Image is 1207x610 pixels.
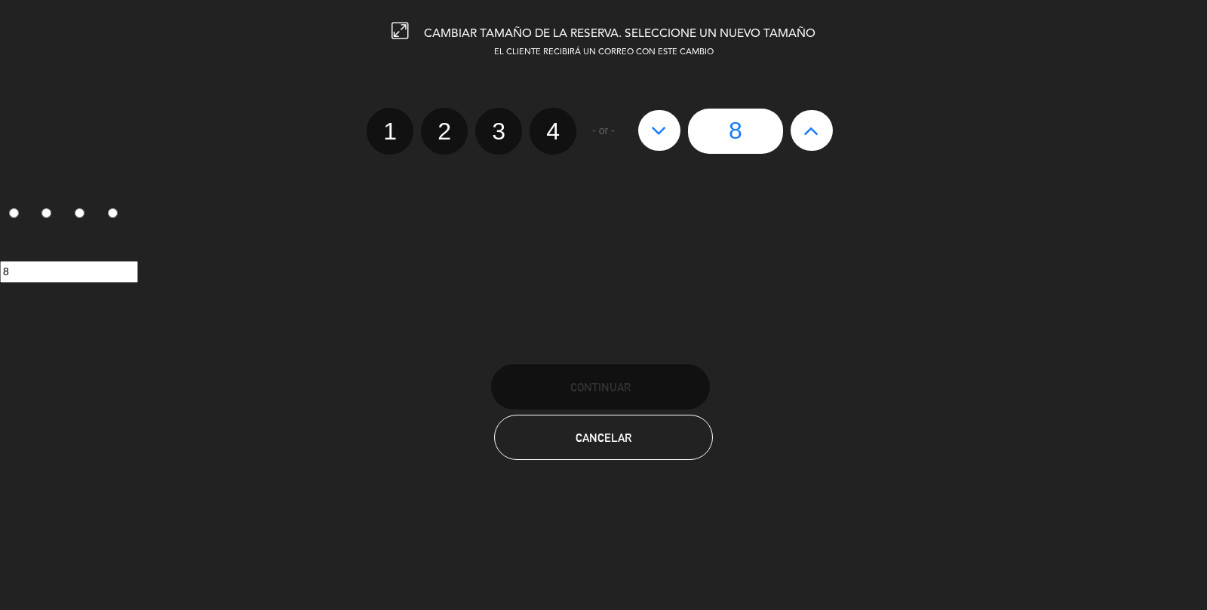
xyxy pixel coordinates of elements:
label: 2 [33,202,66,228]
label: 4 [99,202,132,228]
label: 1 [367,108,413,155]
label: 2 [421,108,468,155]
label: 4 [530,108,576,155]
input: 4 [108,208,118,218]
input: 1 [9,208,19,218]
label: 3 [66,202,100,228]
button: Continuar [491,364,710,409]
input: 2 [41,208,51,218]
button: Cancelar [494,415,713,460]
span: CAMBIAR TAMAÑO DE LA RESERVA. SELECCIONE UN NUEVO TAMAÑO [424,28,815,40]
label: 3 [475,108,522,155]
span: EL CLIENTE RECIBIRÁ UN CORREO CON ESTE CAMBIO [494,48,714,57]
input: 3 [75,208,84,218]
span: - or - [592,122,615,139]
span: Cancelar [576,431,631,444]
span: Continuar [570,381,631,394]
